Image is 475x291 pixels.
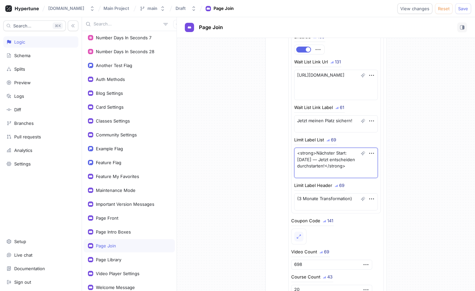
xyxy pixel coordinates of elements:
div: Limit Label Header [294,183,332,188]
textarea: (3 Monate Transformation) [294,193,378,211]
button: Search...K [3,20,66,31]
textarea: <strong>Nächster Start: [DATE] — Jetzt entscheiden durchstarten!</strong> [294,148,378,178]
div: Classes Settings [96,118,130,124]
div: Enabled [294,35,311,39]
div: Maintenance Mode [96,188,136,193]
div: Page Intro Boxes [96,229,131,235]
div: Number Days In Seconds 28 [96,49,154,54]
button: Expand [294,232,303,241]
div: Preview [14,80,31,85]
div: Analytics [14,148,32,153]
div: Another Test Flag [96,63,132,68]
div: Schema [14,53,30,58]
div: Auth Methods [96,77,125,82]
div: 61 [340,105,344,110]
span: Save [458,7,468,11]
button: View changes [397,3,432,14]
button: main [137,3,168,14]
span: Page Join [199,25,223,30]
div: Sign out [14,279,31,285]
input: Enter number here [291,260,372,270]
div: Setup [14,239,26,244]
div: Live chat [14,252,32,258]
div: Example Flag [96,146,123,151]
div: 105 [318,35,325,39]
a: Documentation [3,263,78,274]
div: Wait List Link Label [294,105,333,110]
div: 69 [324,250,329,254]
div: Community Settings [96,132,137,137]
div: Wait List Link Url [294,60,328,64]
div: 141 [327,219,333,223]
div: Diff [14,107,21,112]
div: Pull requests [14,134,41,139]
div: 69 [339,183,344,188]
div: 43 [327,275,333,279]
div: 69 [331,138,336,142]
div: Splits [14,66,25,72]
div: Important Version Messages [96,201,154,207]
div: 131 [335,60,341,64]
span: Main Project [103,6,129,11]
div: Page Join [214,5,234,12]
div: Logic [14,39,25,45]
button: Draft [173,3,199,14]
div: Video Count [291,250,317,254]
div: main [147,6,157,11]
button: [DOMAIN_NAME] [46,3,98,14]
div: Number Days In Seconds 7 [96,35,151,40]
div: Feature Flag [96,160,121,165]
textarea: [URL][DOMAIN_NAME] [294,70,378,100]
div: Settings [14,161,31,166]
div: Page Join [96,243,116,248]
div: Course Count [291,275,320,279]
button: Reset [435,3,453,14]
div: Coupon Code [291,219,320,223]
div: Branches [14,121,34,126]
div: Logs [14,93,24,99]
div: Card Settings [96,104,124,110]
div: Blog Settings [96,91,123,96]
div: Page Library [96,257,121,262]
span: Search... [13,24,31,28]
div: K [53,22,63,29]
div: Documentation [14,266,45,271]
div: Limit Label List [294,138,324,142]
div: [DOMAIN_NAME] [48,6,84,11]
div: Draft [176,6,186,11]
span: Reset [438,7,450,11]
input: Search... [94,21,161,27]
button: Save [455,3,471,14]
div: Feature My Favorites [96,174,139,179]
div: Page Front [96,215,118,221]
textarea: Jetzt meinen Platz sichern! [294,115,378,133]
div: Welcome Message [96,285,135,290]
span: View changes [400,7,429,11]
div: Video Player Settings [96,271,139,276]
